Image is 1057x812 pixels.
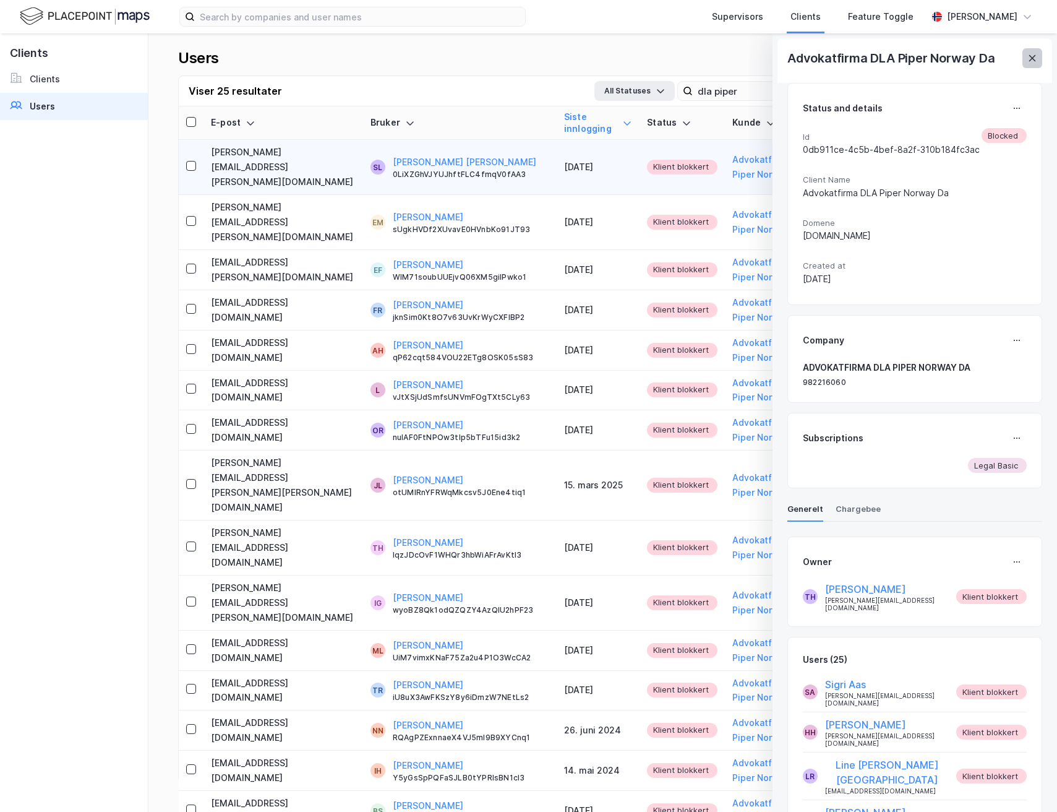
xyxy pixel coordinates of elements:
button: Advokatfirma DLA Piper Norway Da [732,588,828,618]
div: [PERSON_NAME] [947,9,1017,24]
td: [DATE] [557,371,640,411]
span: Id [803,132,980,142]
button: [PERSON_NAME] [393,378,463,392]
div: Owner [803,555,832,569]
div: 0LiXZGhVJYUJhftFLC4fmqV0fAA3 [393,170,549,179]
td: [PERSON_NAME][EMAIL_ADDRESS][PERSON_NAME][DOMAIN_NAME] [203,576,363,631]
button: Advokatfirma DLA Piper Norway Da [732,295,828,325]
div: EM [372,215,383,230]
div: Y5yGsSpPQFaSJLB0tYPRlsBN1cI3 [393,773,549,783]
td: [DATE] [557,520,640,576]
div: Users [178,48,219,68]
div: Generelt [787,503,823,521]
td: [EMAIL_ADDRESS][DOMAIN_NAME] [203,290,363,330]
div: iU8uX3AwFKSzY8y6iDmzW7NEtLs2 [393,693,549,702]
div: EF [374,262,382,277]
div: Clients [30,72,60,87]
div: UiM7vimxKNaF75Za2u4P1O3WcCA2 [393,653,549,663]
div: Bruker [370,117,549,129]
div: Status [647,117,717,129]
button: [PERSON_NAME] [393,418,463,433]
div: Siste innlogging [564,111,633,134]
div: vJtXSjUdSmfsUNVmFOgTXt5CLy63 [393,392,549,402]
div: wyoBZ8Qk1odQZQZY4AzQlU2hPF23 [393,605,549,615]
div: Advokatfirma DLA Piper Norway Da [803,186,1027,201]
div: Users [30,99,55,114]
td: [PERSON_NAME][EMAIL_ADDRESS][PERSON_NAME][DOMAIN_NAME] [203,195,363,250]
div: Kontrollprogram for chat [995,753,1057,812]
td: [EMAIL_ADDRESS][DOMAIN_NAME] [203,710,363,751]
td: [DATE] [557,631,640,671]
div: [PERSON_NAME][EMAIL_ADDRESS][DOMAIN_NAME] [825,717,949,747]
td: [PERSON_NAME][EMAIL_ADDRESS][PERSON_NAME][PERSON_NAME][DOMAIN_NAME] [203,451,363,520]
td: [DATE] [557,250,640,290]
div: Kunde [732,117,828,129]
td: 15. mars 2025 [557,451,640,520]
input: Search by companies and user names [195,7,525,26]
div: Viser 25 resultater [189,84,282,98]
div: IG [374,595,382,610]
span: Client Name [803,175,1027,185]
button: [PERSON_NAME] [825,582,906,597]
button: Advokatfirma DLA Piper Norway Da [732,533,828,563]
button: Sigri Aas [825,677,866,692]
div: otUMlRnYFRWqMkcsv5J0Ene4tiq1 [393,488,549,498]
div: Subscriptions [803,431,863,446]
td: [EMAIL_ADDRESS][DOMAIN_NAME] [203,751,363,791]
span: Created at [803,261,1027,271]
div: SL [373,160,382,175]
td: [EMAIL_ADDRESS][PERSON_NAME][DOMAIN_NAME] [203,250,363,290]
div: LR [805,769,815,784]
div: ADVOKATFIRMA DLA PIPER NORWAY DA [803,360,1027,375]
button: Line [PERSON_NAME][GEOGRAPHIC_DATA] [825,758,949,787]
td: 26. juni 2024 [557,710,640,751]
button: [PERSON_NAME] [825,717,906,732]
div: AH [372,343,383,358]
td: [EMAIL_ADDRESS][DOMAIN_NAME] [203,671,363,711]
div: TH [372,540,383,555]
td: [DATE] [557,140,640,195]
div: jknSim0Kt8O7v63UvKrWyCXFlBP2 [393,313,549,322]
button: Advokatfirma DLA Piper Norway Da [732,415,828,445]
div: ML [372,643,383,658]
button: Advokatfirma DLA Piper Norway Da [732,636,828,665]
td: [EMAIL_ADDRESS][DOMAIN_NAME] [203,371,363,411]
button: [PERSON_NAME] [393,338,463,353]
td: 14. mai 2024 [557,751,640,791]
td: [PERSON_NAME][EMAIL_ADDRESS][PERSON_NAME][DOMAIN_NAME] [203,140,363,195]
div: [PERSON_NAME][EMAIL_ADDRESS][DOMAIN_NAME] [825,677,949,707]
button: Advokatfirma DLA Piper Norway Da [732,715,828,745]
td: [DATE] [557,576,640,631]
div: nulAF0FtNPOw3tIp5bTFu15id3k2 [393,433,549,443]
button: Advokatfirma DLA Piper Norway Da [732,255,828,285]
button: Advokatfirma DLA Piper Norway Da [732,756,828,785]
button: Advokatfirma DLA Piper Norway Da [732,676,828,706]
td: [DATE] [557,290,640,330]
td: [DATE] [557,410,640,451]
img: logo.f888ab2527a4732fd821a326f86c7f29.svg [20,6,150,27]
button: [PERSON_NAME] [393,210,463,225]
div: JL [374,478,382,493]
div: Supervisors [712,9,763,24]
button: Advokatfirma DLA Piper Norway Da [732,376,828,405]
button: [PERSON_NAME] [PERSON_NAME] [393,155,536,170]
button: Advokatfirma DLA Piper Norway Da [732,207,828,237]
div: Clients [790,9,821,24]
div: [PERSON_NAME][EMAIL_ADDRESS][DOMAIN_NAME] [825,582,949,611]
td: [PERSON_NAME][EMAIL_ADDRESS][DOMAIN_NAME] [203,520,363,576]
td: [EMAIL_ADDRESS][DOMAIN_NAME] [203,410,363,451]
button: Advokatfirma DLA Piper Norway Da [732,470,828,500]
div: Status and details [803,101,883,116]
div: IH [374,763,382,778]
div: 0db911ce-4c5b-4bef-8a2f-310b184fc3ac [803,142,980,157]
td: [EMAIL_ADDRESS][DOMAIN_NAME] [203,330,363,371]
span: Domene [803,218,1027,228]
td: [DATE] [557,671,640,711]
div: [EMAIL_ADDRESS][DOMAIN_NAME] [825,758,949,795]
div: OR [372,423,383,438]
div: Advokatfirma DLA Piper Norway Da [787,48,998,68]
div: Company [803,333,844,348]
div: Users (25) [803,652,847,667]
button: Advokatfirma DLA Piper Norway Da [732,152,828,182]
div: FR [373,303,382,317]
